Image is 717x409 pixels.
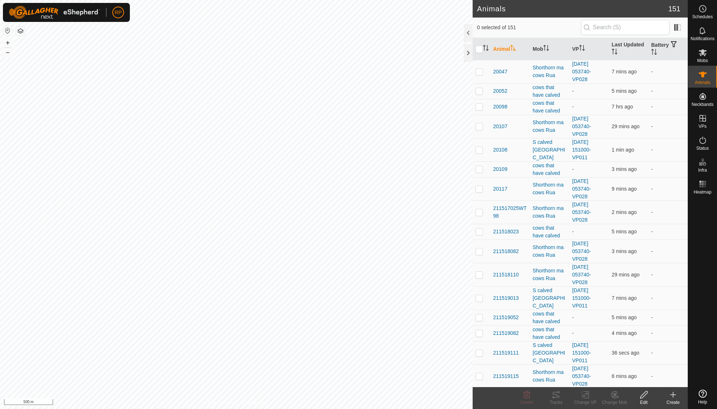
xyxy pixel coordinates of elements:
[648,286,688,310] td: -
[493,165,507,173] span: 20109
[493,146,507,154] span: 20108
[477,24,581,31] span: 0 selected of 151
[572,116,591,137] a: [DATE] 053740-VP028
[612,314,637,320] span: 16 Sep 2025 at 8:37 PM
[648,240,688,263] td: -
[572,139,591,160] a: [DATE] 151000-VP011
[648,60,688,83] td: -
[571,399,600,406] div: Change VP
[533,119,566,134] div: Shorthorn ma cows Rua
[612,69,637,74] span: 16 Sep 2025 at 8:35 PM
[648,200,688,224] td: -
[572,287,591,309] a: [DATE] 151000-VP011
[3,38,12,47] button: +
[612,373,637,379] span: 16 Sep 2025 at 8:36 PM
[572,166,574,172] app-display-virtual-paddock-transition: -
[698,124,706,129] span: VPs
[612,50,617,56] p-sorticon: Activate to sort
[648,138,688,161] td: -
[533,341,566,364] div: S calved [GEOGRAPHIC_DATA]
[533,368,566,384] div: Shorthorn ma cows Rua
[533,287,566,310] div: S calved [GEOGRAPHIC_DATA]
[572,229,574,234] app-display-virtual-paddock-transition: -
[612,186,637,192] span: 16 Sep 2025 at 8:34 PM
[648,115,688,138] td: -
[510,46,516,52] p-sorticon: Activate to sort
[543,46,549,52] p-sorticon: Activate to sort
[477,4,668,13] h2: Animals
[572,342,591,363] a: [DATE] 151000-VP011
[648,263,688,286] td: -
[541,399,571,406] div: Tracks
[533,162,566,177] div: cows that have calved
[533,267,566,282] div: Shorthorn ma cows Rua
[629,399,658,406] div: Edit
[572,314,574,320] app-display-virtual-paddock-transition: -
[698,400,707,404] span: Help
[696,146,709,150] span: Status
[691,102,713,107] span: Neckbands
[612,88,637,94] span: 16 Sep 2025 at 8:38 PM
[581,20,669,35] input: Search (S)
[688,387,717,407] a: Help
[648,161,688,177] td: -
[612,147,634,153] span: 16 Sep 2025 at 8:42 PM
[572,366,591,387] a: [DATE] 053740-VP028
[612,209,637,215] span: 16 Sep 2025 at 8:41 PM
[668,3,680,14] span: 151
[530,38,569,60] th: Mob
[609,38,648,60] th: Last Updated
[572,202,591,223] a: [DATE] 053740-VP028
[648,364,688,388] td: -
[648,341,688,364] td: -
[533,99,566,115] div: cows that have calved
[521,400,533,405] span: Delete
[572,61,591,82] a: [DATE] 053740-VP028
[493,228,519,236] span: 211518023
[115,9,121,16] span: RP
[572,178,591,199] a: [DATE] 053740-VP028
[612,229,637,234] span: 16 Sep 2025 at 8:38 PM
[658,399,688,406] div: Create
[493,271,519,279] span: 211518110
[648,310,688,325] td: -
[612,330,637,336] span: 16 Sep 2025 at 8:38 PM
[569,38,609,60] th: VP
[612,272,639,278] span: 16 Sep 2025 at 8:14 PM
[572,264,591,285] a: [DATE] 053740-VP028
[612,295,637,301] span: 16 Sep 2025 at 8:35 PM
[493,248,519,255] span: 211518082
[493,68,507,76] span: 20047
[3,48,12,57] button: –
[612,350,639,356] span: 16 Sep 2025 at 8:42 PM
[533,138,566,161] div: S calved [GEOGRAPHIC_DATA]
[600,399,629,406] div: Change Mob
[697,58,708,63] span: Mobs
[207,400,235,406] a: Privacy Policy
[533,181,566,196] div: Shorthorn ma cows Rua
[612,166,637,172] span: 16 Sep 2025 at 8:40 PM
[648,83,688,99] td: -
[533,64,566,79] div: Shorthorn ma cows Rua
[493,349,519,357] span: 211519111
[694,190,712,194] span: Heatmap
[490,38,530,60] th: Animal
[572,241,591,262] a: [DATE] 053740-VP028
[648,224,688,240] td: -
[244,400,265,406] a: Contact Us
[493,87,507,95] span: 20052
[533,204,566,220] div: Shorthorn ma cows Rua
[493,103,507,111] span: 20098
[612,123,639,129] span: 16 Sep 2025 at 8:13 PM
[651,50,657,56] p-sorticon: Activate to sort
[691,37,714,41] span: Notifications
[493,123,507,130] span: 20107
[695,80,710,85] span: Animals
[648,325,688,341] td: -
[533,310,566,325] div: cows that have calved
[493,185,507,193] span: 20117
[579,46,585,52] p-sorticon: Activate to sort
[493,314,519,321] span: 211519052
[612,248,637,254] span: 16 Sep 2025 at 8:39 PM
[572,330,574,336] app-display-virtual-paddock-transition: -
